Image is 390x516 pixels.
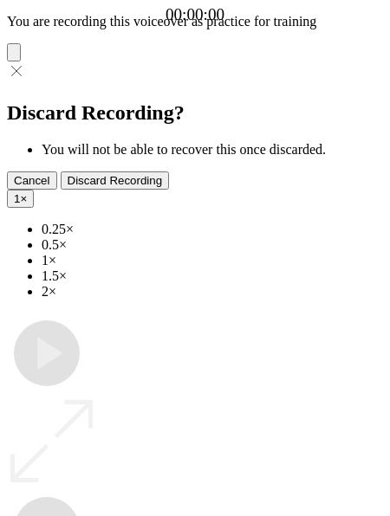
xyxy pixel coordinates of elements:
a: 00:00:00 [166,5,224,24]
li: 1.5× [42,268,383,284]
li: 0.5× [42,237,383,253]
p: You are recording this voiceover as practice for training [7,14,383,29]
button: Cancel [7,171,57,190]
h2: Discard Recording? [7,101,383,125]
button: 1× [7,190,34,208]
span: 1 [14,192,20,205]
button: Discard Recording [61,171,170,190]
li: 1× [42,253,383,268]
li: 2× [42,284,383,300]
li: 0.25× [42,222,383,237]
li: You will not be able to recover this once discarded. [42,142,383,158]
